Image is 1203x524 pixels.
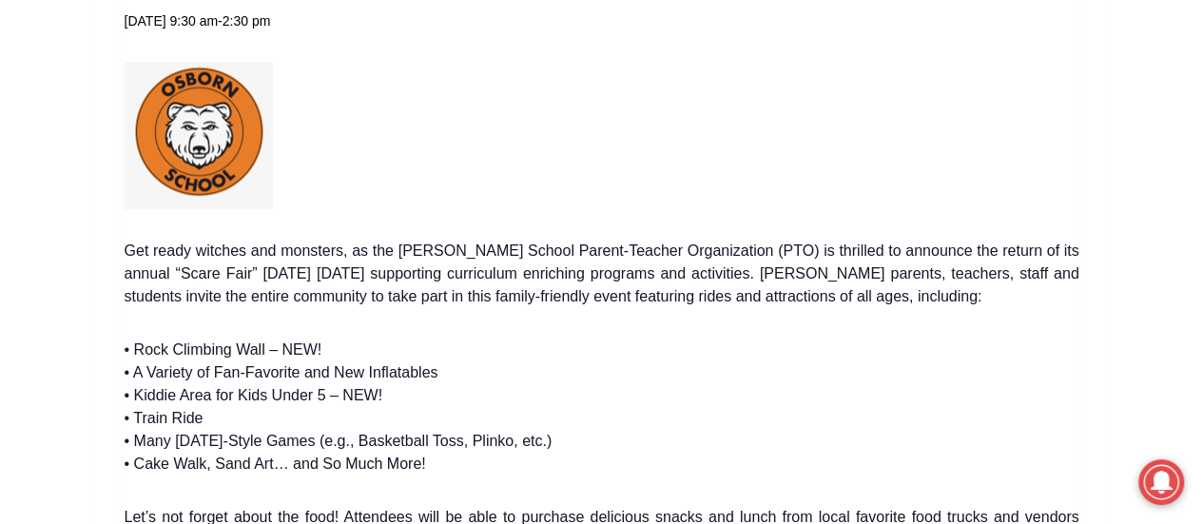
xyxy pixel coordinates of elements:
[125,240,1079,308] p: Get ready witches and monsters, as the [PERSON_NAME] School Parent-Teacher Organization (PTO) is ...
[125,339,1079,475] p: • Rock Climbing Wall – NEW! • A Variety of Fan-Favorite and New Inflatables • Kiddie Area for Kid...
[125,13,219,29] span: [DATE] 9:30 am
[125,10,271,32] h2: -
[223,13,271,29] span: 2:30 pm
[497,189,882,232] span: Intern @ [DOMAIN_NAME]
[457,184,922,237] a: Intern @ [DOMAIN_NAME]
[480,1,899,184] div: "[PERSON_NAME] and I covered the [DATE] Parade, which was a really eye opening experience as I ha...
